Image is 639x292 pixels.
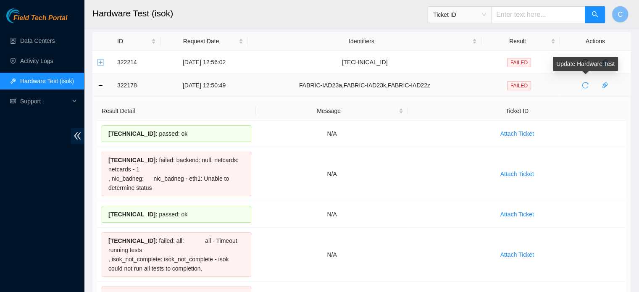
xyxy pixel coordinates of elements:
[618,9,623,20] span: C
[500,250,534,259] span: Attach Ticket
[108,211,158,218] span: [TECHNICAL_ID] :
[491,6,585,23] input: Enter text here...
[494,248,541,261] button: Attach Ticket
[494,127,541,140] button: Attach Ticket
[612,6,628,23] button: C
[494,208,541,221] button: Attach Ticket
[507,81,531,90] span: FAILED
[97,102,256,121] th: Result Detail
[160,74,247,97] td: [DATE] 12:50:49
[6,15,67,26] a: Akamai TechnologiesField Tech Portal
[113,74,160,97] td: 322178
[20,37,55,44] a: Data Centers
[494,167,541,181] button: Attach Ticket
[500,169,534,179] span: Attach Ticket
[599,82,611,89] span: paper-clip
[97,59,104,66] button: Expand row
[579,79,592,92] button: reload
[579,82,592,89] span: reload
[256,121,408,147] td: N/A
[500,129,534,138] span: Attach Ticket
[256,147,408,201] td: N/A
[10,98,16,104] span: read
[560,32,631,51] th: Actions
[579,55,592,69] button: reload
[20,78,74,84] a: Hardware Test (isok)
[20,93,70,110] span: Support
[598,79,612,92] button: paper-clip
[160,51,247,74] td: [DATE] 12:56:02
[256,228,408,282] td: N/A
[108,130,158,137] span: [TECHNICAL_ID] :
[20,58,53,64] a: Activity Logs
[500,210,534,219] span: Attach Ticket
[102,206,251,223] div: passed: ok
[585,6,605,23] button: search
[97,82,104,89] button: Collapse row
[553,57,618,71] div: Update Hardware Test
[507,58,531,67] span: FAILED
[256,201,408,228] td: N/A
[248,51,481,74] td: [TECHNICAL_ID]
[408,102,626,121] th: Ticket ID
[598,55,612,69] button: paper-clip
[71,128,84,144] span: double-left
[592,11,598,19] span: search
[102,152,251,196] div: failed: backend: null, netcards: netcards - 1 , nic_badneg: nic_badneg - eth1: Unable to determin...
[102,125,251,142] div: passed: ok
[102,232,251,277] div: failed: all: all - Timeout running tests , isok_not_complete: isok_not_complete - isok could not ...
[13,14,67,22] span: Field Tech Portal
[108,157,158,163] span: [TECHNICAL_ID] :
[6,8,42,23] img: Akamai Technologies
[248,74,481,97] td: FABRIC-IAD23a,FABRIC-IAD23k,FABRIC-IAD22z
[433,8,486,21] span: Ticket ID
[113,51,160,74] td: 322214
[108,237,158,244] span: [TECHNICAL_ID] :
